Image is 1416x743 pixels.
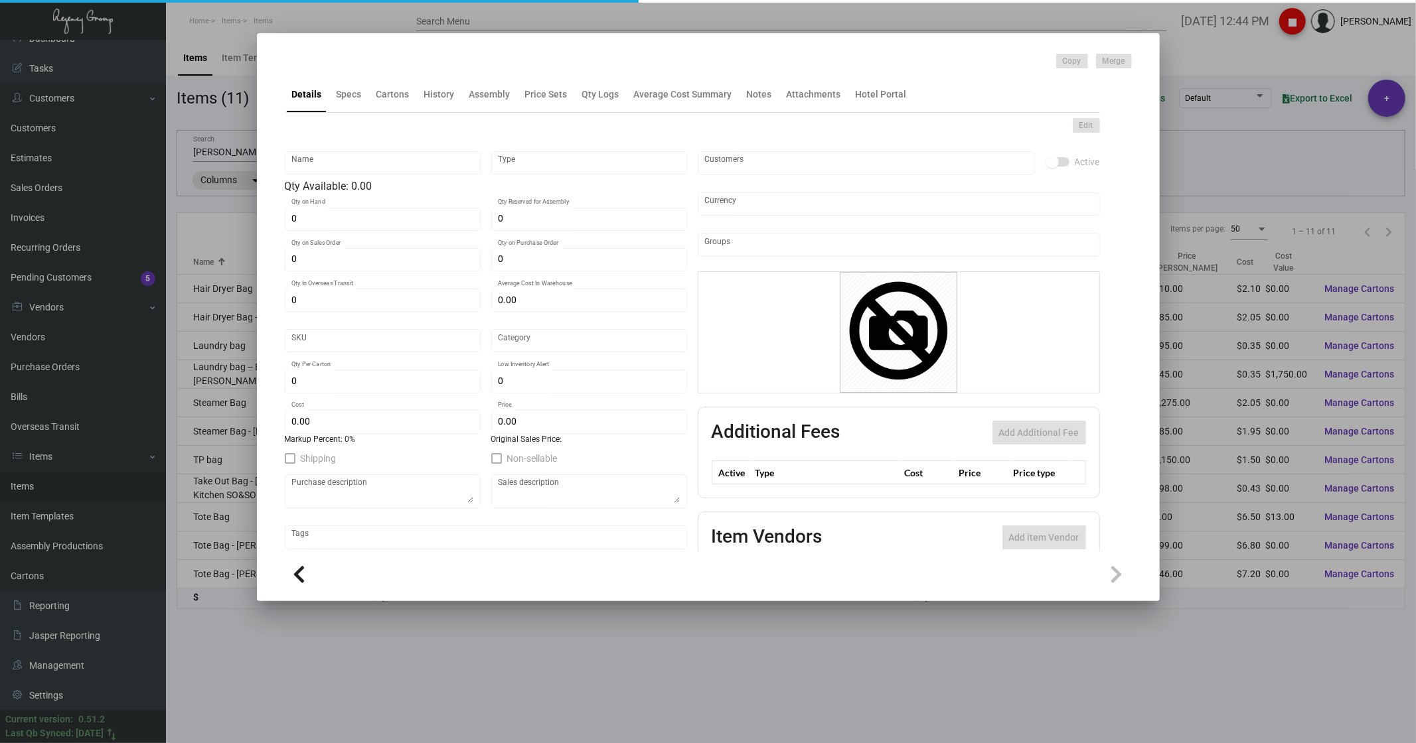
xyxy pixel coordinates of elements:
th: Price [955,461,1010,484]
button: Add Additional Fee [992,421,1086,444]
div: Average Cost Summary [634,88,732,101]
button: Copy [1056,54,1088,68]
h2: Additional Fees [712,421,840,444]
span: Merge [1103,56,1125,67]
th: Type [752,461,901,484]
div: 0.51.2 [78,712,105,726]
div: Qty Available: 0.00 [285,178,687,194]
th: Cost [901,461,955,484]
div: Assembly [469,88,511,101]
span: Non-sellable [507,450,558,466]
div: Specs [337,88,362,101]
th: Price type [1010,461,1069,484]
span: Edit [1079,120,1093,131]
button: Add item Vendor [1002,525,1086,549]
div: Price Sets [525,88,568,101]
div: Last Qb Synced: [DATE] [5,726,104,740]
span: Copy [1063,56,1081,67]
div: Details [292,88,322,101]
button: Edit [1073,118,1100,133]
button: Merge [1096,54,1132,68]
span: Add Additional Fee [999,427,1079,438]
div: History [424,88,455,101]
span: Active [1075,154,1100,170]
th: Active [712,461,752,484]
div: Attachments [787,88,841,101]
div: Hotel Portal [856,88,907,101]
div: Notes [747,88,772,101]
span: Shipping [301,450,337,466]
div: Qty Logs [582,88,619,101]
input: Add new.. [704,239,1093,250]
div: Cartons [376,88,410,101]
input: Add new.. [704,158,1028,169]
h2: Item Vendors [712,525,823,549]
span: Add item Vendor [1009,532,1079,543]
div: Current version: [5,712,73,726]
